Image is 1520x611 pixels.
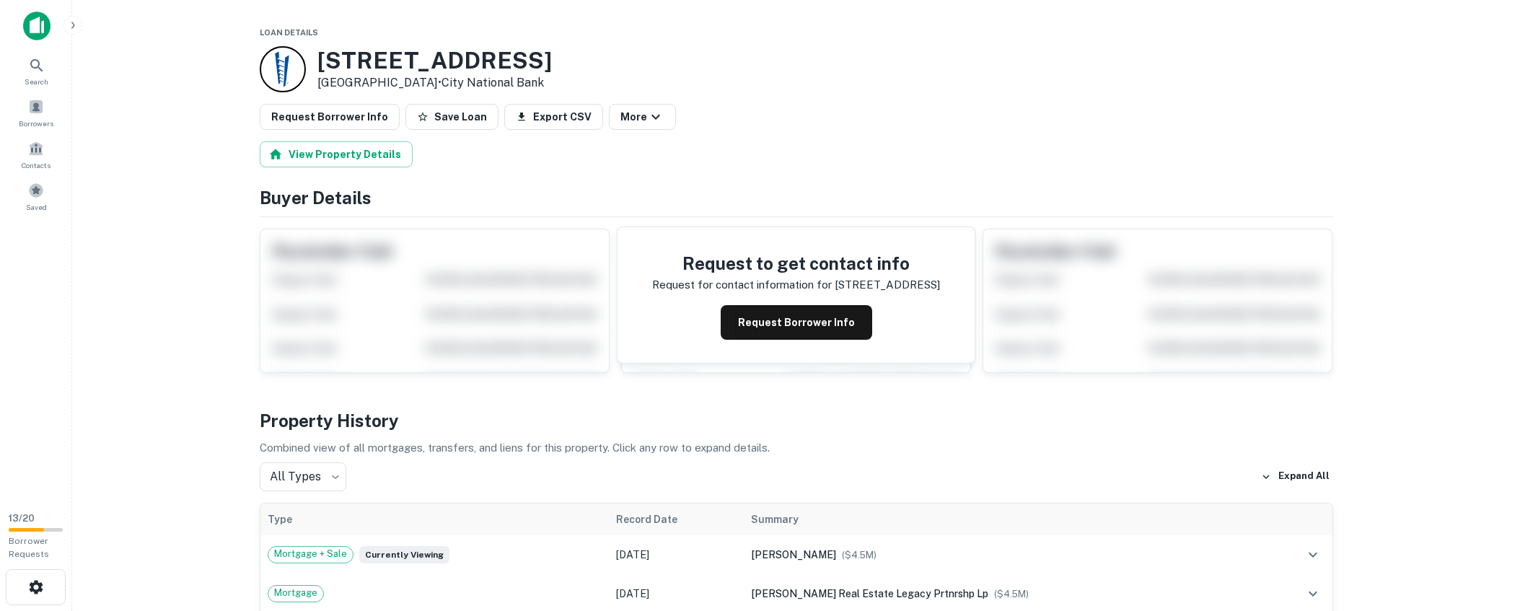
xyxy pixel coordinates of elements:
[721,305,872,340] button: Request Borrower Info
[26,201,47,213] span: Saved
[1257,466,1333,488] button: Expand All
[260,408,1333,434] h4: Property History
[260,462,346,491] div: All Types
[23,12,50,40] img: capitalize-icon.png
[260,185,1333,211] h4: Buyer Details
[504,104,603,130] button: Export CSV
[842,550,877,561] span: ($ 4.5M )
[609,535,744,574] td: [DATE]
[359,546,449,563] span: Currently viewing
[751,549,836,561] span: [PERSON_NAME]
[441,76,544,89] a: City National Bank
[835,276,940,294] p: [STREET_ADDRESS]
[4,51,68,90] a: Search
[405,104,498,130] button: Save Loan
[22,159,50,171] span: Contacts
[9,536,49,559] span: Borrower Requests
[652,276,832,294] p: Request for contact information for
[19,118,53,129] span: Borrowers
[4,135,68,174] a: Contacts
[744,504,1263,535] th: Summary
[1301,581,1325,606] button: expand row
[260,439,1333,457] p: Combined view of all mortgages, transfers, and liens for this property. Click any row to expand d...
[652,250,940,276] h4: Request to get contact info
[268,547,353,561] span: Mortgage + Sale
[1301,542,1325,567] button: expand row
[609,104,676,130] button: More
[260,504,609,535] th: Type
[609,504,744,535] th: Record Date
[751,588,988,599] span: [PERSON_NAME] real estate legacy prtnrshp lp
[260,28,318,37] span: Loan Details
[317,47,552,74] h3: [STREET_ADDRESS]
[4,93,68,132] a: Borrowers
[317,74,552,92] p: [GEOGRAPHIC_DATA] •
[994,589,1029,599] span: ($ 4.5M )
[260,141,413,167] button: View Property Details
[9,513,35,524] span: 13 / 20
[1448,496,1520,565] iframe: Chat Widget
[25,76,48,87] span: Search
[260,104,400,130] button: Request Borrower Info
[4,177,68,216] a: Saved
[268,586,323,600] span: Mortgage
